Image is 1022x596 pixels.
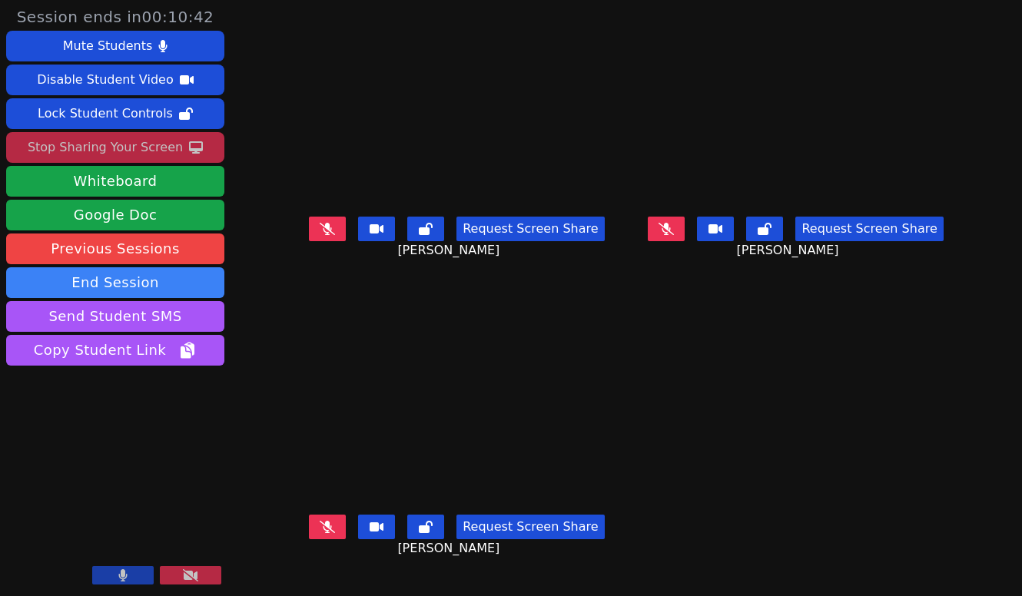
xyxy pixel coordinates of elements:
[6,335,224,366] button: Copy Student Link
[28,135,183,160] div: Stop Sharing Your Screen
[397,539,503,558] span: [PERSON_NAME]
[37,68,173,92] div: Disable Student Video
[6,301,224,332] button: Send Student SMS
[6,65,224,95] button: Disable Student Video
[38,101,173,126] div: Lock Student Controls
[6,200,224,230] a: Google Doc
[6,166,224,197] button: Whiteboard
[34,339,197,361] span: Copy Student Link
[397,241,503,260] span: [PERSON_NAME]
[6,31,224,61] button: Mute Students
[6,132,224,163] button: Stop Sharing Your Screen
[142,8,214,26] time: 00:10:42
[456,217,604,241] button: Request Screen Share
[737,241,843,260] span: [PERSON_NAME]
[6,233,224,264] a: Previous Sessions
[6,98,224,129] button: Lock Student Controls
[63,34,152,58] div: Mute Students
[6,267,224,298] button: End Session
[456,515,604,539] button: Request Screen Share
[795,217,943,241] button: Request Screen Share
[17,6,214,28] span: Session ends in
